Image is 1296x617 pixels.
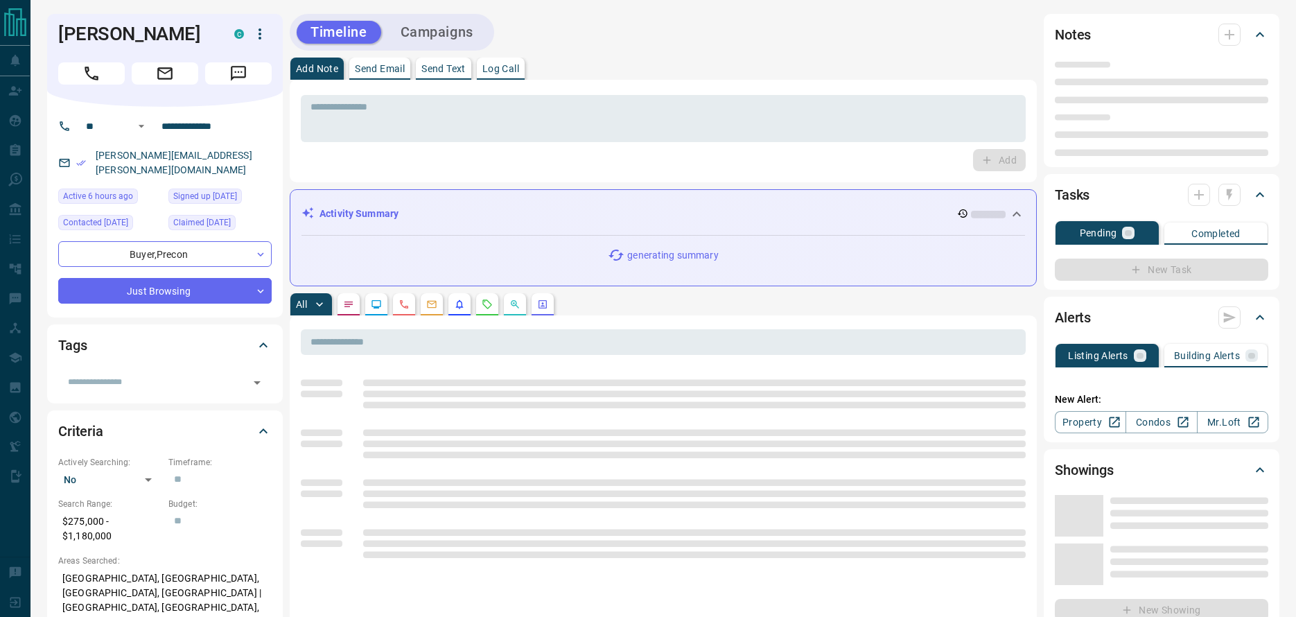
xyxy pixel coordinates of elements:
button: Open [133,118,150,134]
svg: Email Verified [76,158,86,168]
div: Tasks [1055,178,1268,211]
div: condos.ca [234,29,244,39]
div: Activity Summary [301,201,1025,227]
div: Sun Apr 06 2025 [168,189,272,208]
p: Log Call [482,64,519,73]
p: $275,000 - $1,180,000 [58,510,161,548]
p: Add Note [296,64,338,73]
div: Notes [1055,18,1268,51]
div: Buyer , Precon [58,241,272,267]
h2: Tasks [1055,184,1089,206]
div: Showings [1055,453,1268,487]
p: Listing Alerts [1068,351,1128,360]
p: generating summary [627,248,718,263]
p: Completed [1191,229,1241,238]
a: [PERSON_NAME][EMAIL_ADDRESS][PERSON_NAME][DOMAIN_NAME] [96,150,252,175]
p: Timeframe: [168,456,272,469]
span: Message [205,62,272,85]
h1: [PERSON_NAME] [58,23,213,45]
button: Timeline [297,21,381,44]
button: Open [247,373,267,392]
a: Mr.Loft [1197,411,1268,433]
span: Contacted [DATE] [63,216,128,229]
div: Fri Oct 03 2025 [58,215,161,234]
div: Alerts [1055,301,1268,334]
a: Condos [1126,411,1197,433]
svg: Agent Actions [537,299,548,310]
h2: Alerts [1055,306,1091,329]
svg: Opportunities [509,299,520,310]
p: Building Alerts [1174,351,1240,360]
p: Send Text [421,64,466,73]
p: New Alert: [1055,392,1268,407]
div: Just Browsing [58,278,272,304]
p: Activity Summary [319,207,399,221]
h2: Notes [1055,24,1091,46]
svg: Notes [343,299,354,310]
button: Campaigns [387,21,487,44]
svg: Calls [399,299,410,310]
p: Pending [1080,228,1117,238]
div: Mon Oct 13 2025 [58,189,161,208]
span: Active 6 hours ago [63,189,133,203]
p: Search Range: [58,498,161,510]
div: Tags [58,329,272,362]
p: Budget: [168,498,272,510]
span: Email [132,62,198,85]
svg: Requests [482,299,493,310]
svg: Lead Browsing Activity [371,299,382,310]
span: Claimed [DATE] [173,216,231,229]
div: No [58,469,161,491]
svg: Listing Alerts [454,299,465,310]
a: Property [1055,411,1126,433]
h2: Showings [1055,459,1114,481]
p: All [296,299,307,309]
div: Sun Apr 06 2025 [168,215,272,234]
h2: Tags [58,334,87,356]
h2: Criteria [58,420,103,442]
p: Send Email [355,64,405,73]
div: Criteria [58,415,272,448]
p: Actively Searching: [58,456,161,469]
span: Signed up [DATE] [173,189,237,203]
svg: Emails [426,299,437,310]
p: Areas Searched: [58,555,272,567]
span: Call [58,62,125,85]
